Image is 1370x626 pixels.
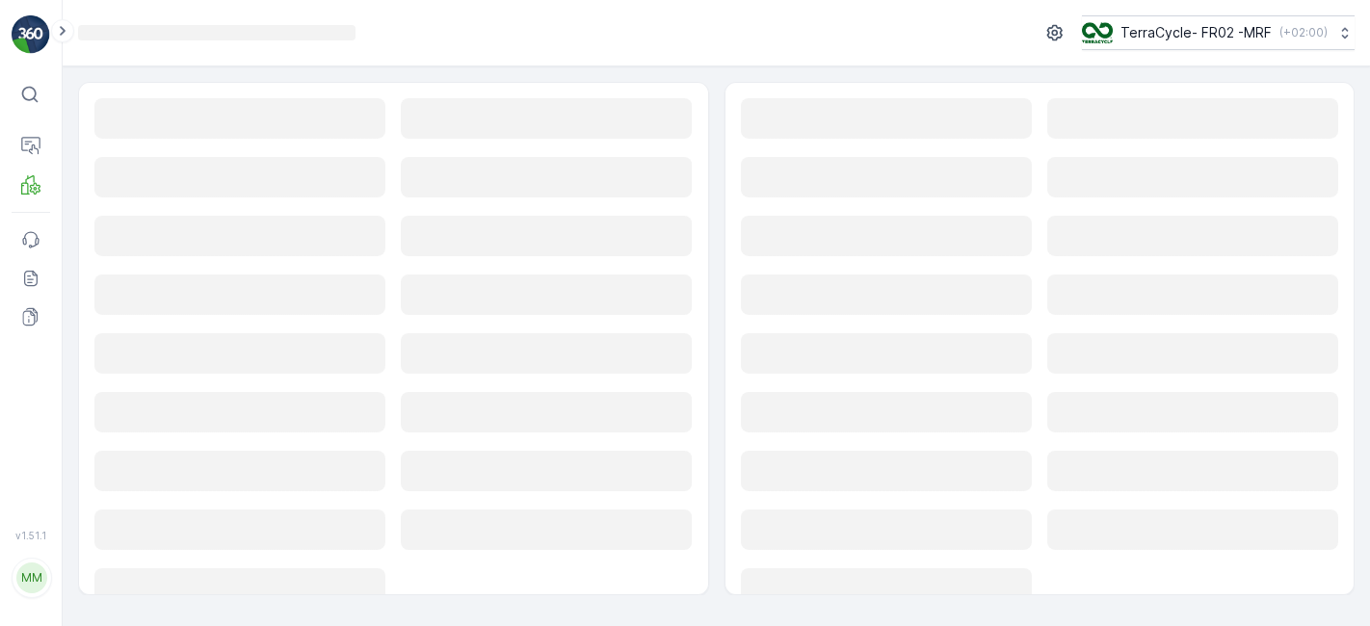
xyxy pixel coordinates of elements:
p: ( +02:00 ) [1279,25,1328,40]
img: terracycle.png [1082,22,1113,43]
button: MM [12,545,50,611]
div: MM [16,562,47,593]
span: v 1.51.1 [12,530,50,541]
button: TerraCycle- FR02 -MRF(+02:00) [1082,15,1355,50]
p: TerraCycle- FR02 -MRF [1120,23,1272,42]
img: logo [12,15,50,54]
